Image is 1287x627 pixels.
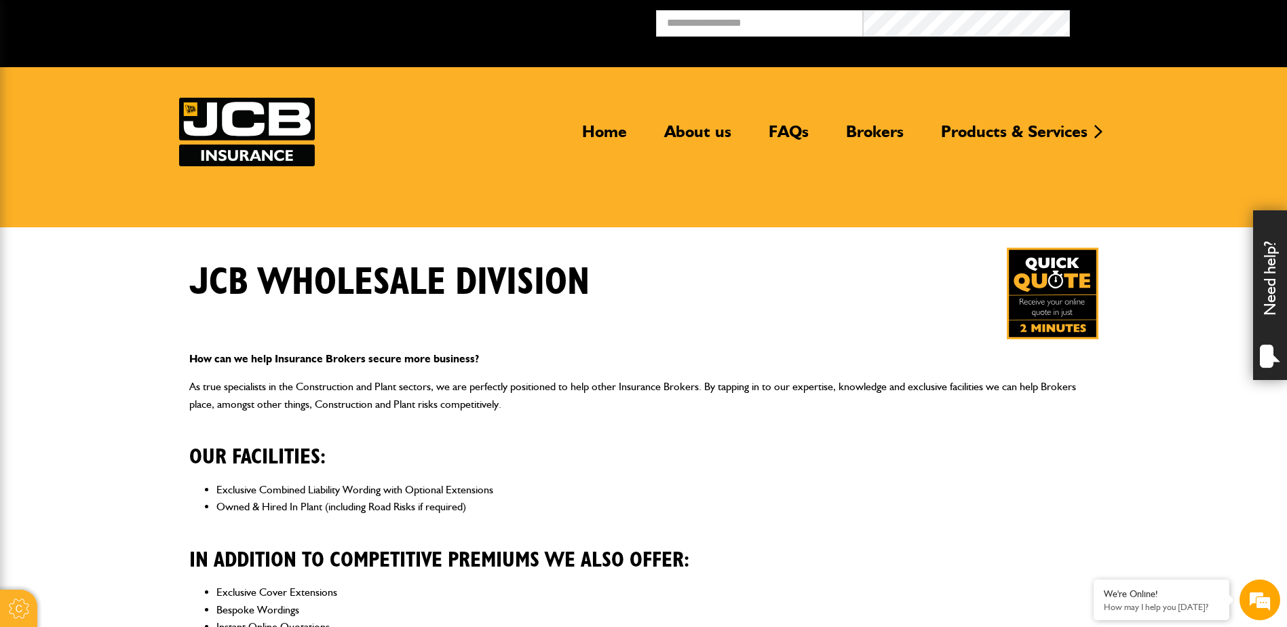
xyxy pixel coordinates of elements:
button: Broker Login [1070,10,1277,31]
a: Brokers [836,121,914,153]
a: FAQs [758,121,819,153]
img: JCB Insurance Services logo [179,98,315,166]
li: Exclusive Combined Liability Wording with Optional Extensions [216,481,1098,499]
a: Home [572,121,637,153]
li: Bespoke Wordings [216,601,1098,619]
p: As true specialists in the Construction and Plant sectors, we are perfectly positioned to help ot... [189,378,1098,413]
a: JCB Insurance Services [179,98,315,166]
h2: Our facilities: [189,423,1098,470]
a: About us [654,121,742,153]
li: Exclusive Cover Extensions [216,584,1098,601]
h2: In addition to competitive premiums we also offer: [189,527,1098,573]
h1: JCB Wholesale Division [189,260,590,305]
p: How can we help Insurance Brokers secure more business? [189,350,1098,368]
img: Quick Quote [1007,248,1098,339]
a: Products & Services [931,121,1098,153]
li: Owned & Hired In Plant (including Road Risks if required) [216,498,1098,516]
div: Need help? [1253,210,1287,380]
div: We're Online! [1104,588,1219,600]
a: Get your insurance quote in just 2-minutes [1007,248,1098,339]
p: How may I help you today? [1104,602,1219,612]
